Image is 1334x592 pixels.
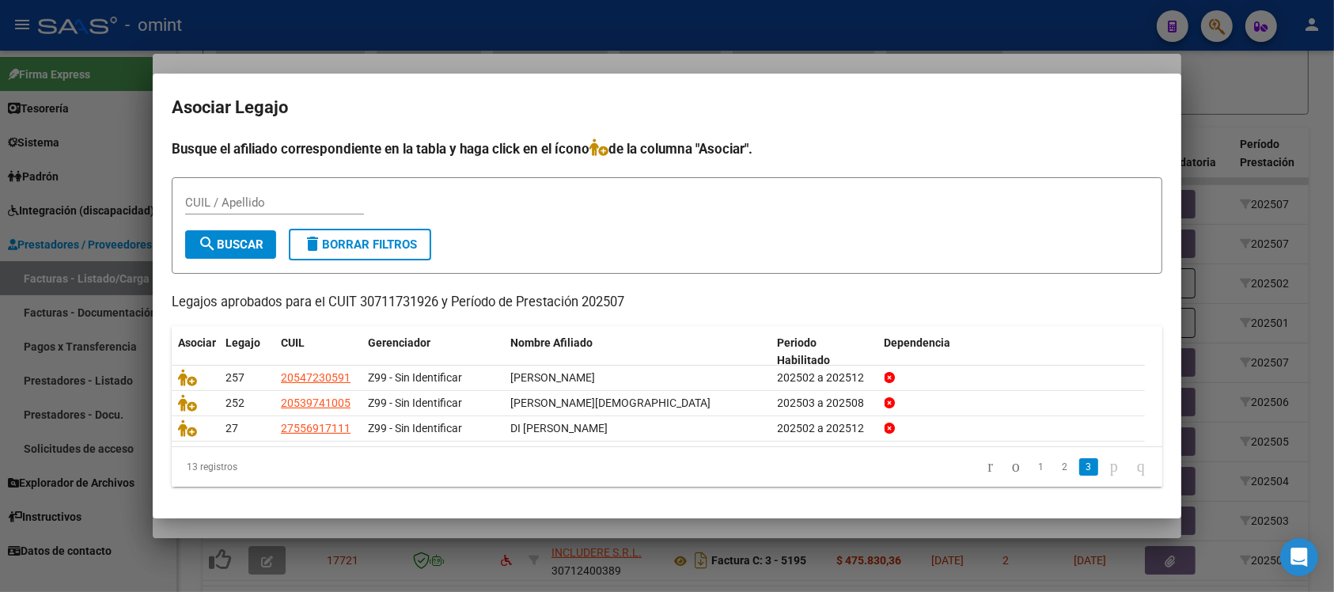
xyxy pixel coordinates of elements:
[368,371,462,384] span: Z99 - Sin Identificar
[172,93,1162,123] h2: Asociar Legajo
[1055,458,1074,476] a: 2
[172,326,219,378] datatable-header-cell: Asociar
[225,336,260,349] span: Legajo
[510,336,593,349] span: Nombre Afiliado
[510,422,608,435] span: DI PANGRAZIO ASSAD RENATA
[198,237,263,252] span: Buscar
[368,336,430,349] span: Gerenciador
[980,458,1000,476] a: go to first page
[178,336,216,349] span: Asociar
[281,336,305,349] span: CUIL
[281,371,351,384] span: 20547230591
[1280,538,1318,576] div: Open Intercom Messenger
[504,326,771,378] datatable-header-cell: Nombre Afiliado
[1032,458,1051,476] a: 1
[198,234,217,253] mat-icon: search
[771,326,878,378] datatable-header-cell: Periodo Habilitado
[778,394,872,412] div: 202503 a 202508
[1077,453,1101,480] li: page 3
[362,326,504,378] datatable-header-cell: Gerenciador
[1005,458,1027,476] a: go to previous page
[1053,453,1077,480] li: page 2
[289,229,431,260] button: Borrar Filtros
[225,371,244,384] span: 257
[185,230,276,259] button: Buscar
[303,234,322,253] mat-icon: delete
[885,336,951,349] span: Dependencia
[219,326,275,378] datatable-header-cell: Legajo
[225,422,238,435] span: 27
[368,397,462,409] span: Z99 - Sin Identificar
[172,447,367,487] div: 13 registros
[878,326,1146,378] datatable-header-cell: Dependencia
[281,422,351,435] span: 27556917111
[1079,458,1098,476] a: 3
[281,397,351,409] span: 20539741005
[303,237,417,252] span: Borrar Filtros
[275,326,362,378] datatable-header-cell: CUIL
[172,293,1162,313] p: Legajos aprobados para el CUIT 30711731926 y Período de Prestación 202507
[778,419,872,438] div: 202502 a 202512
[1130,458,1152,476] a: go to last page
[778,336,831,367] span: Periodo Habilitado
[172,139,1162,159] h4: Busque el afiliado correspondiente en la tabla y haga click en el ícono de la columna "Asociar".
[510,397,711,409] span: JAZMIN RAMIRO JESUS
[778,369,872,387] div: 202502 a 202512
[510,371,595,384] span: LEIVA CIRO EZEQUIEL
[1029,453,1053,480] li: page 1
[368,422,462,435] span: Z99 - Sin Identificar
[225,397,244,409] span: 252
[1103,458,1125,476] a: go to next page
